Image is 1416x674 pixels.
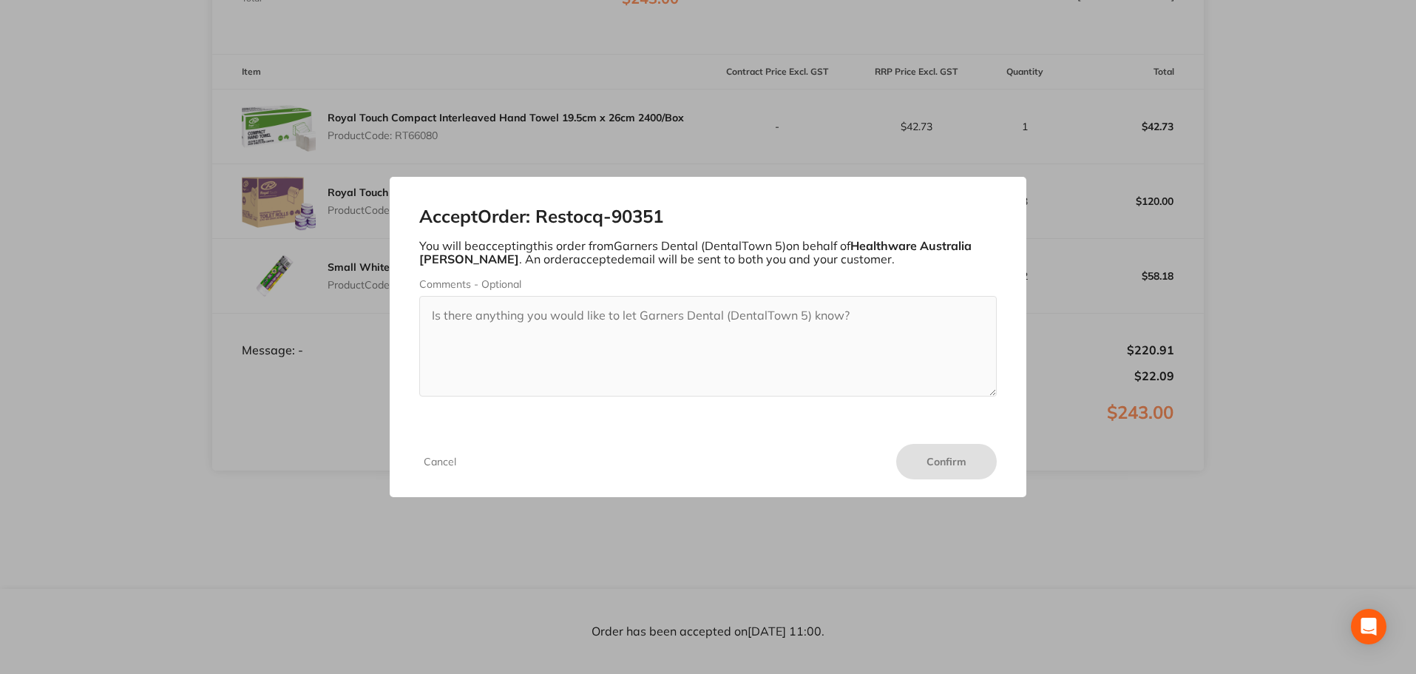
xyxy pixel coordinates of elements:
[419,278,997,290] label: Comments - Optional
[419,206,997,227] h2: Accept Order: Restocq- 90351
[419,238,972,266] b: Healthware Australia [PERSON_NAME]
[419,455,461,468] button: Cancel
[419,239,997,266] p: You will be accepting this order from Garners Dental (DentalTown 5) on behalf of . An order accep...
[896,444,997,479] button: Confirm
[1351,609,1386,644] div: Open Intercom Messenger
